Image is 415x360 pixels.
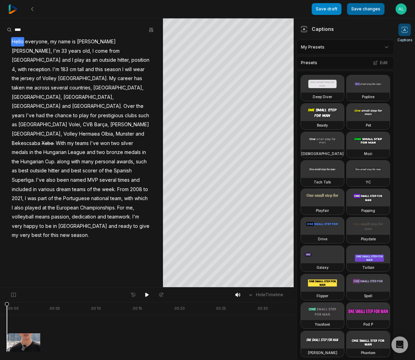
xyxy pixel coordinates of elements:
[106,148,124,157] span: bronze
[85,55,92,65] span: as
[11,203,14,213] span: I
[124,65,132,74] span: will
[29,148,34,157] span: in
[361,350,375,355] h3: Phantom
[47,194,54,203] span: of
[59,231,70,240] span: new
[24,194,27,203] span: I
[100,139,111,148] span: won
[364,151,372,156] h3: Mozi
[11,212,34,222] span: volleyball
[107,212,132,222] span: teamwork.
[347,3,384,15] button: Save changes
[93,185,101,194] span: the
[11,175,35,185] span: Superliga.
[110,120,150,129] span: [PERSON_NAME]
[76,37,116,46] span: [PERSON_NAME]
[101,129,115,139] span: Olbia,
[361,208,375,213] h3: Popping
[104,166,113,175] span: the
[313,94,332,100] h3: Deep Diver
[72,111,78,120] span: to
[11,46,53,56] span: [PERSON_NAME],
[34,212,51,222] span: means
[117,175,130,185] span: times
[75,139,89,148] span: teams
[92,46,94,56] span: I
[52,222,58,231] span: in
[135,129,145,139] span: and
[18,166,29,175] span: best
[69,65,77,74] span: cm
[45,111,54,120] span: the
[117,55,131,65] span: hitter,
[316,208,329,213] h3: Playfair
[20,157,44,166] span: Hungarian
[82,46,92,56] span: old,
[108,222,118,231] span: and
[11,139,41,148] span: Bekescsaba
[45,222,52,231] span: be
[32,185,37,194] span: in
[82,166,98,175] span: scorer
[68,120,82,129] span: Volei,
[81,157,94,166] span: many
[312,3,341,15] button: Save draft
[296,40,394,55] div: My Presets
[94,46,109,56] span: come
[60,166,70,175] span: and
[56,203,79,213] span: European
[78,129,101,139] span: Hermaea
[85,65,95,74] span: and
[132,212,140,222] span: I'm
[67,148,86,157] span: League
[14,203,24,213] span: also
[116,157,135,166] span: awards,
[133,222,139,231] span: to
[296,56,394,69] div: Presets
[391,336,408,353] div: Open Intercom Messenger
[50,83,69,93] span: several
[54,194,62,203] span: the
[71,185,86,194] span: teams
[55,185,71,194] span: dream
[133,74,143,83] span: has
[42,74,57,83] span: Volley
[132,65,145,74] span: wear
[362,265,374,270] h3: Turban
[63,129,78,139] span: Volley
[18,120,68,129] span: [GEOGRAPHIC_DATA]
[134,194,148,203] span: which
[301,151,344,156] h3: [DEMOGRAPHIC_DATA]
[47,203,56,213] span: the
[118,222,133,231] span: ready
[35,74,42,83] span: of
[101,185,116,194] span: week.
[317,265,329,270] h3: Galaxy
[47,166,60,175] span: hitter
[364,293,372,299] h3: Spell
[366,179,371,185] h3: YC
[56,157,70,166] span: along
[11,93,63,102] span: [GEOGRAPHIC_DATA],
[71,55,74,65] span: I
[123,194,134,203] span: with
[89,139,100,148] span: I've
[23,222,39,231] span: happy
[70,231,89,240] span: season.
[11,83,25,93] span: taken
[131,55,150,65] span: position
[116,185,129,194] span: From
[50,37,58,46] span: my
[53,46,61,56] span: I'm
[97,212,107,222] span: and
[109,74,117,83] span: My
[362,94,374,100] h3: Popline
[317,122,328,128] h3: Beasty
[104,65,122,74] span: season
[308,350,337,355] h3: [PERSON_NAME]
[92,55,98,65] span: an
[24,203,42,213] span: played
[11,65,17,74] span: 4,
[124,148,141,157] span: medals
